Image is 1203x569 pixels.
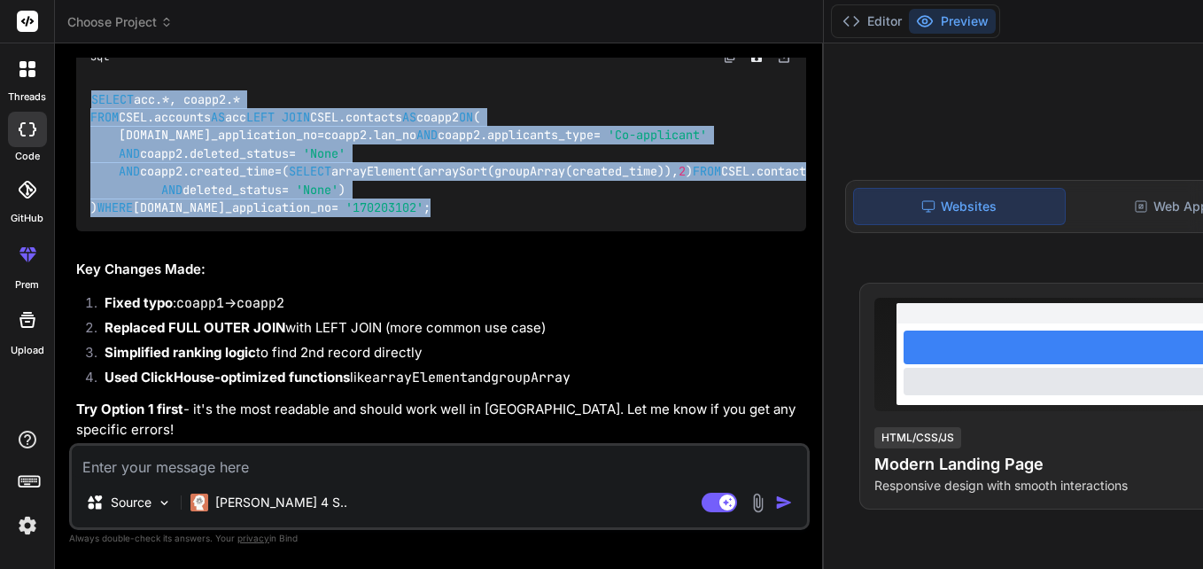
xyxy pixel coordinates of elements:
span: Choose Project [67,13,173,31]
label: prem [15,277,39,292]
li: to find 2nd record directly [90,343,806,368]
button: Preview [909,9,996,34]
img: Open in Browser [776,49,792,65]
span: = [289,145,296,161]
span: 2 [679,164,686,180]
li: : → [90,293,806,318]
span: WHERE [97,199,133,215]
label: Upload [11,343,44,358]
span: AND [161,182,182,198]
p: Source [111,494,151,511]
span: LEFT [246,109,275,125]
span: 'Co-applicant' [608,128,707,144]
div: Websites [853,188,1067,225]
strong: Replaced FULL OUTER JOIN [105,319,285,336]
code: coapp2 [237,294,284,312]
p: [PERSON_NAME] 4 S.. [215,494,347,511]
h2: Key Changes Made: [76,260,806,280]
span: Sql [90,50,109,64]
span: ON [459,109,473,125]
span: = [275,164,282,180]
img: attachment [748,493,768,513]
li: like and [90,368,806,393]
span: 'None' [296,182,338,198]
img: Claude 4 Sonnet [190,494,208,511]
span: FROM [693,164,721,180]
div: HTML/CSS/JS [874,427,961,448]
button: Editor [835,9,909,34]
img: icon [775,494,793,511]
span: SELECT [289,164,331,180]
strong: Used ClickHouse-optimized functions [105,369,350,386]
span: = [282,182,289,198]
img: copy [723,50,737,64]
span: = [317,128,324,144]
code: arrayElement [372,369,468,386]
span: '170203102' [345,199,423,215]
strong: Try Option 1 first [76,401,183,417]
p: - it's the most readable and should work well in [GEOGRAPHIC_DATA]. Let me know if you get any sp... [76,400,806,440]
img: settings [12,511,43,541]
span: AS [211,109,225,125]
label: code [15,149,40,164]
span: = [331,199,338,215]
code: coapp1 [176,294,224,312]
label: threads [8,90,46,105]
strong: Fixed typo [105,294,173,311]
span: SELECT [91,91,134,107]
span: AND [416,128,438,144]
button: Save file [744,44,769,69]
span: AND [119,164,140,180]
li: with LEFT JOIN (more common use case) [90,318,806,343]
span: JOIN [282,109,310,125]
strong: Simplified ranking logic [105,344,256,361]
label: GitHub [11,211,43,226]
span: privacy [237,533,269,543]
span: = [594,128,601,144]
span: FROM [90,109,119,125]
p: Always double-check its answers. Your in Bind [69,530,810,547]
span: AND [119,145,140,161]
code: groupArray [491,369,570,386]
img: Pick Models [157,495,172,511]
span: 'None' [303,145,345,161]
span: AS [402,109,416,125]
